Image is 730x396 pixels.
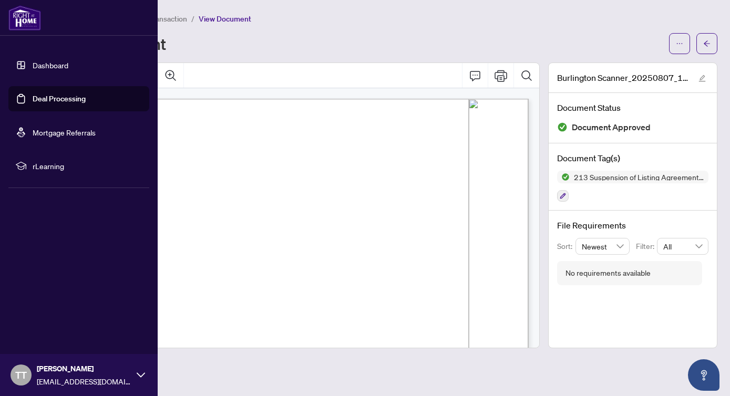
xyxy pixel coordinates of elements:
span: All [663,238,702,254]
span: [PERSON_NAME] [37,363,131,374]
span: 213 Suspension of Listing Agreement - Authority to Offer for Lease [570,173,708,181]
span: Burlington Scanner_20250807_161208.pdf [557,71,688,84]
p: Filter: [636,241,657,252]
span: View Transaction [131,14,187,24]
img: Status Icon [557,171,570,183]
button: Open asap [688,359,719,391]
span: ellipsis [676,40,683,47]
h4: Document Tag(s) [557,152,708,164]
span: [EMAIL_ADDRESS][DOMAIN_NAME] [37,376,131,387]
h4: Document Status [557,101,708,114]
span: rLearning [33,160,142,172]
div: No requirements available [566,267,651,279]
span: Newest [582,238,624,254]
li: / [191,13,194,25]
span: TT [15,368,27,382]
a: Dashboard [33,60,68,70]
img: logo [8,5,41,30]
span: arrow-left [703,40,711,47]
span: edit [698,75,706,82]
span: Document Approved [572,120,651,134]
img: Document Status [557,122,568,132]
a: Mortgage Referrals [33,128,96,137]
span: View Document [199,14,251,24]
h4: File Requirements [557,219,708,232]
p: Sort: [557,241,575,252]
a: Deal Processing [33,94,86,103]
